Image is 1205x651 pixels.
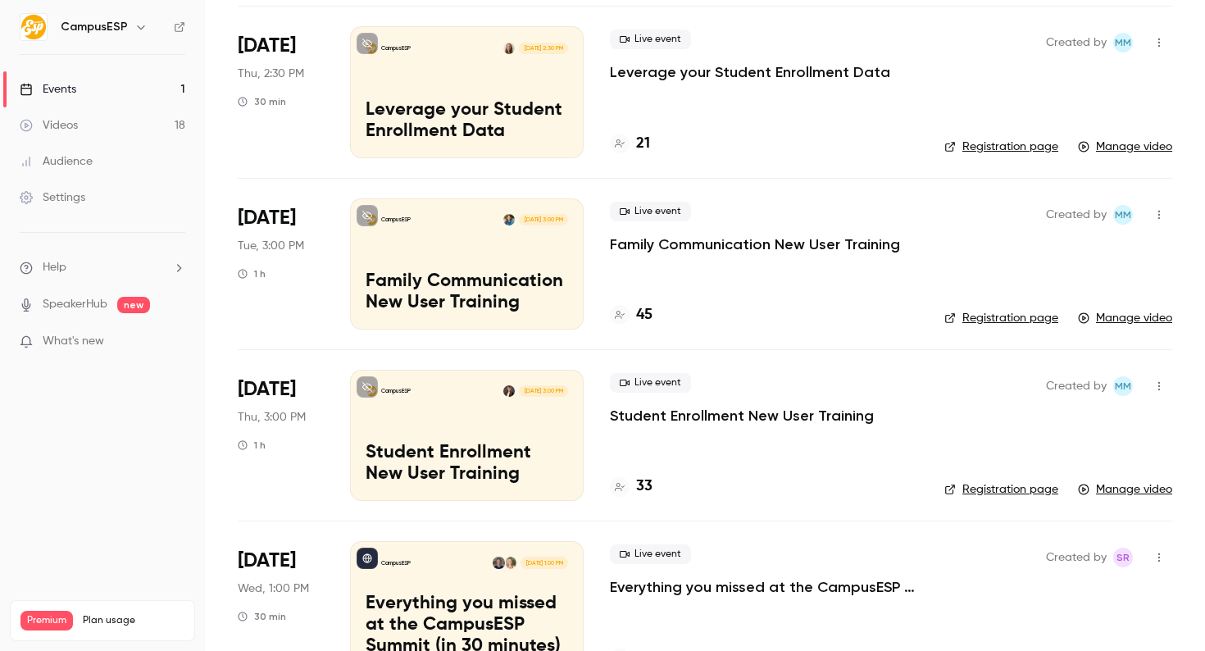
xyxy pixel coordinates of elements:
a: 45 [610,304,653,326]
iframe: Noticeable Trigger [166,335,185,349]
span: [DATE] [238,33,296,59]
a: Leverage your Student Enrollment DataCampusESPMairin Matthews[DATE] 2:30 PMLeverage your Student ... [350,26,584,157]
div: Settings [20,189,85,206]
h4: 21 [636,133,650,155]
div: Videos [20,117,78,134]
span: Created by [1046,205,1107,225]
span: What's new [43,333,104,350]
h4: 45 [636,304,653,326]
span: Wed, 1:00 PM [238,580,309,597]
a: 33 [610,476,653,498]
span: Help [43,259,66,276]
div: Jul 15 Tue, 3:00 PM (America/New York) [238,198,324,330]
h6: CampusESP [61,19,128,35]
p: CampusESP [381,44,411,52]
span: [DATE] [238,548,296,574]
p: CampusESP [381,387,411,395]
div: Jul 10 Thu, 3:00 PM (America/New York) [238,370,324,501]
div: Jul 17 Thu, 2:30 PM (America/New York) [238,26,324,157]
span: new [117,297,150,313]
a: Manage video [1078,139,1172,155]
li: help-dropdown-opener [20,259,185,276]
span: MM [1115,376,1131,396]
a: Everything you missed at the CampusESP Summit (in 30 minutes) [610,577,918,597]
span: [DATE] 1:00 PM [521,557,567,568]
span: [DATE] 3:00 PM [519,385,567,397]
span: Created by [1046,548,1107,567]
span: Created by [1046,376,1107,396]
span: Premium [20,611,73,631]
span: Live event [610,202,691,221]
img: Dave Becker [493,557,504,568]
a: Leverage your Student Enrollment Data [610,62,890,82]
span: Live event [610,30,691,49]
img: Mairin Matthews [503,43,515,54]
img: Leslie Gale [505,557,516,568]
a: Student Enrollment New User TrainingCampusESPRebecca McCrory[DATE] 3:00 PMStudent Enrollment New ... [350,370,584,501]
img: Rebecca McCrory [503,385,515,397]
span: MM [1115,205,1131,225]
a: Family Communication New User Training [610,234,900,254]
span: [DATE] 3:00 PM [519,214,567,225]
div: 30 min [238,95,286,108]
div: 1 h [238,439,266,452]
h4: 33 [636,476,653,498]
a: Registration page [944,310,1058,326]
p: CampusESP [381,216,411,224]
span: Mairin Matthews [1113,33,1133,52]
div: Events [20,81,76,98]
img: CampusESP [20,14,47,40]
span: Live event [610,373,691,393]
a: Student Enrollment New User Training [610,406,874,426]
p: Student Enrollment New User Training [366,443,568,485]
span: Mairin Matthews [1113,376,1133,396]
span: Mairin Matthews [1113,205,1133,225]
span: [DATE] [238,376,296,403]
div: 30 min [238,610,286,623]
div: 1 h [238,267,266,280]
p: Family Communication New User Training [366,271,568,314]
span: Created by [1046,33,1107,52]
span: [DATE] 2:30 PM [519,43,567,54]
span: MM [1115,33,1131,52]
span: Thu, 3:00 PM [238,409,306,426]
a: Registration page [944,139,1058,155]
div: Audience [20,153,93,170]
span: Thu, 2:30 PM [238,66,304,82]
span: SR [1116,548,1130,567]
a: Manage video [1078,481,1172,498]
span: Live event [610,544,691,564]
span: Stephanie Robinson [1113,548,1133,567]
a: Family Communication New User TrainingCampusESPLacey Janofsky[DATE] 3:00 PMFamily Communication N... [350,198,584,330]
span: Tue, 3:00 PM [238,238,304,254]
a: Registration page [944,481,1058,498]
p: Leverage your Student Enrollment Data [366,100,568,143]
a: 21 [610,133,650,155]
a: SpeakerHub [43,296,107,313]
a: Manage video [1078,310,1172,326]
span: Plan usage [83,614,184,627]
img: Lacey Janofsky [503,214,515,225]
span: [DATE] [238,205,296,231]
p: CampusESP [381,559,411,567]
